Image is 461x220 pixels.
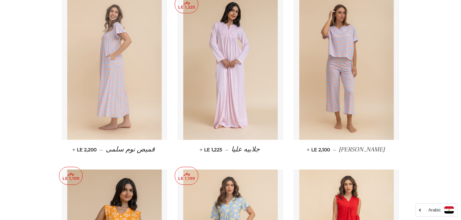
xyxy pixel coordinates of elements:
[74,147,97,153] span: LE 2,200
[62,140,168,159] a: قميص نوم سلمى — LE 2,200
[59,167,82,185] p: وفر LE 1,100
[293,140,399,159] a: [PERSON_NAME] — LE 2,100
[175,167,198,185] p: وفر LE 1,100
[99,147,103,153] span: —
[201,147,222,153] span: LE 1,225
[339,146,385,153] span: [PERSON_NAME]
[333,147,336,153] span: —
[308,147,330,153] span: LE 2,100
[177,140,283,159] a: جلابيه عليا — LE 1,225
[419,206,454,214] a: Arabic
[106,146,155,153] span: قميص نوم سلمى
[428,208,441,212] i: Arabic
[225,147,229,153] span: —
[231,146,260,153] span: جلابيه عليا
